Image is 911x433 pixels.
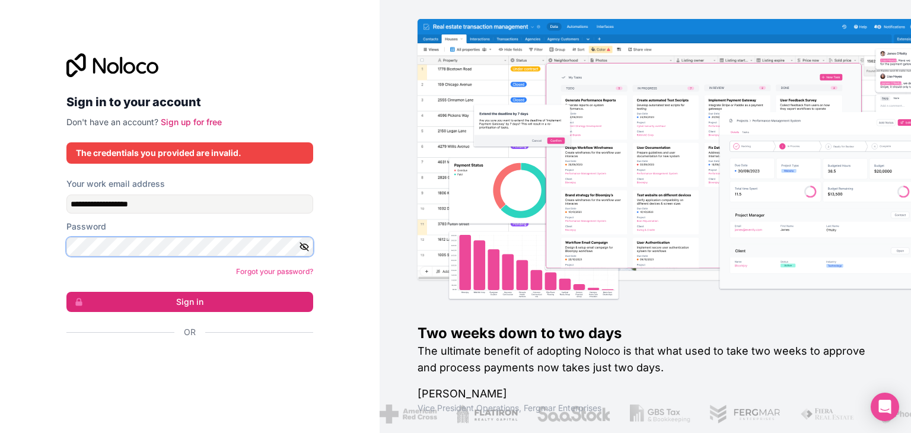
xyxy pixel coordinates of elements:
input: Password [66,237,313,256]
a: Forgot your password? [236,267,313,276]
label: Password [66,221,106,233]
input: Email address [66,195,313,214]
h1: Two weeks down to two days [418,324,873,343]
span: Or [184,326,196,338]
div: The credentials you provided are invalid. [76,147,304,159]
iframe: Sign in with Google Button [60,351,310,377]
img: /assets/american-red-cross-BAupjrZR.png [380,405,437,424]
h1: Vice President Operations , Fergmar Enterprises [418,402,873,414]
a: Sign up for free [161,117,222,127]
label: Your work email address [66,178,165,190]
h1: [PERSON_NAME] [418,386,873,402]
button: Sign in [66,292,313,312]
span: Don't have an account? [66,117,158,127]
h2: The ultimate benefit of adopting Noloco is that what used to take two weeks to approve and proces... [418,343,873,376]
div: Open Intercom Messenger [871,393,899,421]
h2: Sign in to your account [66,91,313,113]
